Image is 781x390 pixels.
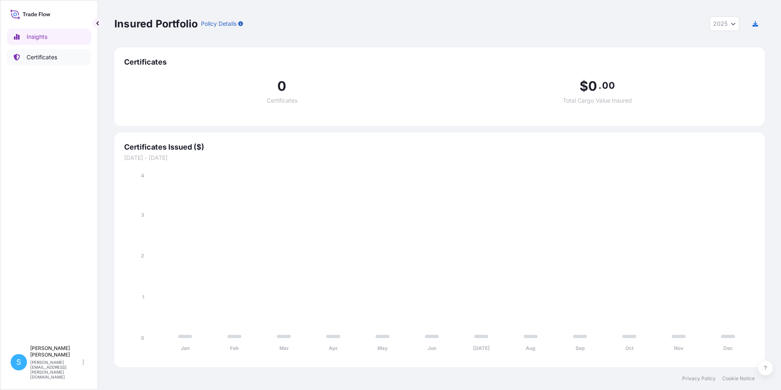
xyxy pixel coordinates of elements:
[267,98,297,103] span: Certificates
[473,345,490,351] tspan: [DATE]
[124,57,755,67] span: Certificates
[598,82,601,89] span: .
[201,20,237,28] p: Policy Details
[526,345,536,351] tspan: Aug
[563,98,632,103] span: Total Cargo Value Insured
[329,345,338,351] tspan: Apr
[682,375,716,382] a: Privacy Policy
[141,173,144,179] tspan: 4
[602,82,614,89] span: 00
[674,345,684,351] tspan: Nov
[230,345,239,351] tspan: Feb
[722,375,755,382] a: Cookie Notice
[377,345,388,351] tspan: May
[710,16,739,31] button: Year Selector
[580,80,588,93] span: $
[576,345,585,351] tspan: Sep
[16,358,21,366] span: S
[625,345,634,351] tspan: Oct
[114,17,198,30] p: Insured Portfolio
[30,345,81,358] p: [PERSON_NAME] [PERSON_NAME]
[181,345,190,351] tspan: Jan
[141,253,144,259] tspan: 2
[279,345,289,351] tspan: Mar
[27,33,47,41] p: Insights
[428,345,436,351] tspan: Jun
[124,142,755,152] span: Certificates Issued ($)
[723,345,733,351] tspan: Dec
[7,49,91,65] a: Certificates
[588,80,597,93] span: 0
[141,212,144,218] tspan: 3
[142,294,144,300] tspan: 1
[30,360,81,379] p: [PERSON_NAME][EMAIL_ADDRESS][PERSON_NAME][DOMAIN_NAME]
[277,80,286,93] span: 0
[124,154,755,162] span: [DATE] - [DATE]
[141,335,144,341] tspan: 0
[27,53,57,61] p: Certificates
[713,20,727,28] span: 2025
[7,29,91,45] a: Insights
